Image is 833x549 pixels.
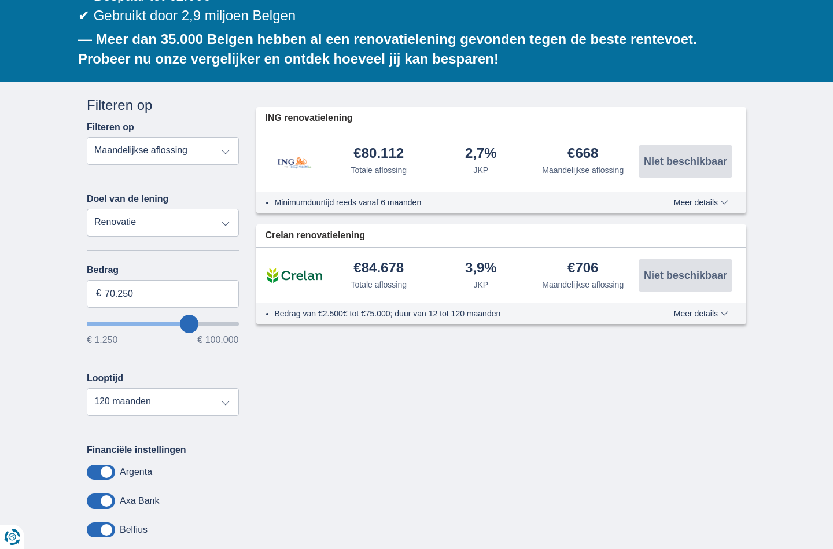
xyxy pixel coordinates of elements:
[87,336,117,345] span: € 1.250
[351,279,407,290] div: Totale aflossing
[674,309,728,318] span: Meer details
[87,194,168,204] label: Doel van de lening
[639,259,732,292] button: Niet beschikbaar
[87,122,134,132] label: Filteren op
[644,270,727,281] span: Niet beschikbaar
[120,496,159,506] label: Axa Bank
[639,145,732,178] button: Niet beschikbaar
[266,229,366,242] span: Crelan renovatielening
[665,198,737,207] button: Meer details
[120,525,148,535] label: Belfius
[351,164,407,176] div: Totale aflossing
[353,146,404,162] div: €80.112
[567,146,598,162] div: €668
[266,112,353,125] span: ING renovatielening
[542,164,624,176] div: Maandelijkse aflossing
[465,146,497,162] div: 2,7%
[87,373,123,384] label: Looptijd
[120,467,152,477] label: Argenta
[473,279,488,290] div: JKP
[96,287,101,300] span: €
[567,261,598,277] div: €706
[465,261,497,277] div: 3,9%
[266,261,323,290] img: product.pl.alt Crelan
[266,142,323,180] img: product.pl.alt ING
[665,309,737,318] button: Meer details
[197,336,238,345] span: € 100.000
[644,156,727,167] span: Niet beschikbaar
[87,322,239,326] input: wantToBorrow
[87,95,239,115] div: Filteren op
[87,265,239,275] label: Bedrag
[275,197,632,208] li: Minimumduurtijd reeds vanaf 6 maanden
[473,164,488,176] div: JKP
[275,308,632,319] li: Bedrag van €2.500€ tot €75.000; duur van 12 tot 120 maanden
[87,445,186,455] label: Financiële instellingen
[353,261,404,277] div: €84.678
[542,279,624,290] div: Maandelijkse aflossing
[674,198,728,207] span: Meer details
[78,31,697,67] b: — Meer dan 35.000 Belgen hebben al een renovatielening gevonden tegen de beste rentevoet. Probeer...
